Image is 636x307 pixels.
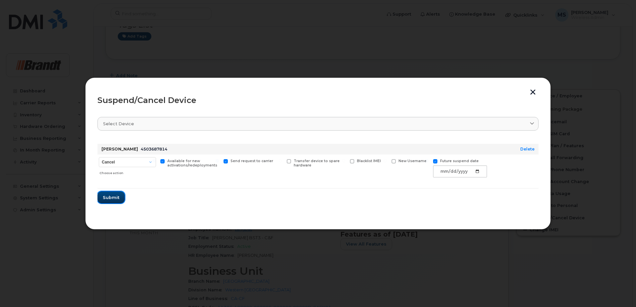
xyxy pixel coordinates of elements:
div: Choose action [99,168,156,176]
span: 4503687814 [141,147,167,152]
span: Available for new activations/redeployments [167,159,217,167]
input: Available for new activations/redeployments [152,159,156,162]
input: Transfer device to spare hardware [279,159,282,162]
span: Submit [103,194,119,201]
input: Blacklist IMEI [342,159,345,162]
input: New Username [384,159,387,162]
a: Select device [97,117,539,131]
span: New Username [398,159,426,163]
span: Transfer device to spare hardware [294,159,340,167]
span: Future suspend date [440,159,479,163]
span: Send request to carrier [231,159,273,163]
input: Future suspend date [425,159,428,162]
button: Submit [97,191,125,203]
span: Blacklist IMEI [357,159,381,163]
strong: [PERSON_NAME] [101,147,138,152]
span: Select device [103,121,134,127]
input: Send request to carrier [216,159,219,162]
a: Delete [520,147,535,152]
div: Suspend/Cancel Device [97,96,539,104]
